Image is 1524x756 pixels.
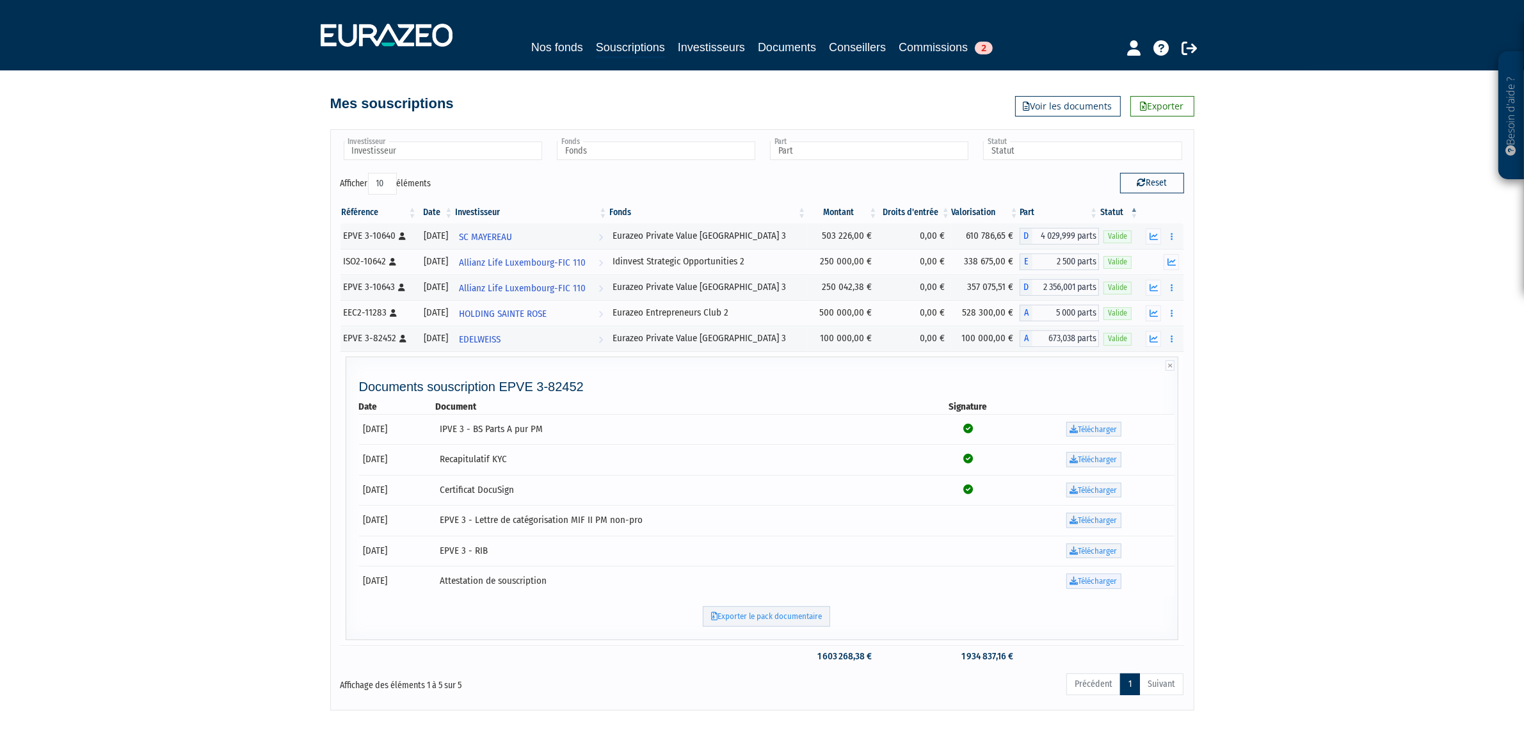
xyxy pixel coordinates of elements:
[1103,282,1132,294] span: Valide
[829,38,886,56] a: Conseillers
[435,444,924,475] td: Recapitulatif KYC
[341,173,431,195] label: Afficher éléments
[1066,574,1121,589] a: Télécharger
[459,302,547,326] span: HOLDING SAINTE ROSE
[399,284,406,291] i: [Français] Personne physique
[1020,305,1099,321] div: A - Eurazeo Entrepreneurs Club 2
[951,326,1020,351] td: 100 000,00 €
[359,536,436,567] td: [DATE]
[1066,422,1121,437] a: Télécharger
[899,38,993,56] a: Commissions2
[344,280,413,294] div: EPVE 3-10643
[341,202,418,223] th: Référence : activer pour trier la colonne par ordre croissant
[1020,279,1032,296] span: D
[422,332,450,345] div: [DATE]
[678,38,745,56] a: Investisseurs
[1032,279,1099,296] span: 2 356,001 parts
[1120,673,1140,695] a: 1
[1020,253,1032,270] span: E
[399,232,406,240] i: [Français] Personne physique
[1020,228,1099,245] div: D - Eurazeo Private Value Europe 3
[359,400,436,414] th: Date
[613,255,803,268] div: Idinvest Strategic Opportunities 2
[951,202,1020,223] th: Valorisation: activer pour trier la colonne par ordre croissant
[435,400,924,414] th: Document
[807,223,878,249] td: 503 226,00 €
[1020,202,1099,223] th: Part: activer pour trier la colonne par ordre croissant
[435,566,924,597] td: Attestation de souscription
[422,229,450,243] div: [DATE]
[368,173,397,195] select: Afficheréléments
[344,229,413,243] div: EPVE 3-10640
[1032,330,1099,347] span: 673,038 parts
[951,300,1020,326] td: 528 300,00 €
[359,444,436,475] td: [DATE]
[878,300,950,326] td: 0,00 €
[418,202,454,223] th: Date: activer pour trier la colonne par ordre croissant
[613,306,803,319] div: Eurazeo Entrepreneurs Club 2
[359,380,1175,394] h4: Documents souscription EPVE 3-82452
[1032,228,1099,245] span: 4 029,999 parts
[1066,543,1121,559] a: Télécharger
[807,326,878,351] td: 100 000,00 €
[598,302,603,326] i: Voir l'investisseur
[435,475,924,506] td: Certificat DocuSign
[1103,256,1132,268] span: Valide
[531,38,583,56] a: Nos fonds
[1020,330,1032,347] span: A
[598,251,603,275] i: Voir l'investisseur
[454,202,608,223] th: Investisseur: activer pour trier la colonne par ordre croissant
[951,275,1020,300] td: 357 075,51 €
[1066,452,1121,467] a: Télécharger
[454,223,608,249] a: SC MAYEREAU
[878,326,950,351] td: 0,00 €
[924,400,1012,414] th: Signature
[1066,483,1121,498] a: Télécharger
[344,332,413,345] div: EPVE 3-82452
[321,24,453,47] img: 1732889491-logotype_eurazeo_blanc_rvb.png
[703,606,830,627] a: Exporter le pack documentaire
[1020,228,1032,245] span: D
[459,251,586,275] span: Allianz Life Luxembourg-FIC 110
[1020,330,1099,347] div: A - Eurazeo Private Value Europe 3
[608,202,807,223] th: Fonds: activer pour trier la colonne par ordre croissant
[1032,305,1099,321] span: 5 000 parts
[359,505,436,536] td: [DATE]
[459,225,512,249] span: SC MAYEREAU
[1103,333,1132,345] span: Valide
[1020,253,1099,270] div: E - Idinvest Strategic Opportunities 2
[807,275,878,300] td: 250 042,38 €
[878,223,950,249] td: 0,00 €
[613,332,803,345] div: Eurazeo Private Value [GEOGRAPHIC_DATA] 3
[807,202,878,223] th: Montant: activer pour trier la colonne par ordre croissant
[1099,202,1139,223] th: Statut : activer pour trier la colonne par ordre d&eacute;croissant
[878,249,950,275] td: 0,00 €
[359,475,436,506] td: [DATE]
[807,645,878,668] td: 1 603 268,38 €
[390,258,397,266] i: [Français] Personne physique
[454,326,608,351] a: EDELWEISS
[1103,307,1132,319] span: Valide
[400,335,407,342] i: [Français] Personne physique
[454,275,608,300] a: Allianz Life Luxembourg-FIC 110
[422,255,450,268] div: [DATE]
[422,306,450,319] div: [DATE]
[390,309,397,317] i: [Français] Personne physique
[1120,173,1184,193] button: Reset
[807,300,878,326] td: 500 000,00 €
[1015,96,1121,117] a: Voir les documents
[878,275,950,300] td: 0,00 €
[878,202,950,223] th: Droits d'entrée: activer pour trier la colonne par ordre croissant
[435,414,924,445] td: IPVE 3 - BS Parts A pur PM
[330,96,454,111] h4: Mes souscriptions
[1504,58,1519,173] p: Besoin d'aide ?
[1066,513,1121,528] a: Télécharger
[975,42,993,54] span: 2
[435,505,924,536] td: EPVE 3 - Lettre de catégorisation MIF II PM non-pro
[951,223,1020,249] td: 610 786,65 €
[435,536,924,567] td: EPVE 3 - RIB
[1020,305,1032,321] span: A
[598,328,603,351] i: Voir l'investisseur
[951,645,1020,668] td: 1 934 837,16 €
[758,38,816,56] a: Documents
